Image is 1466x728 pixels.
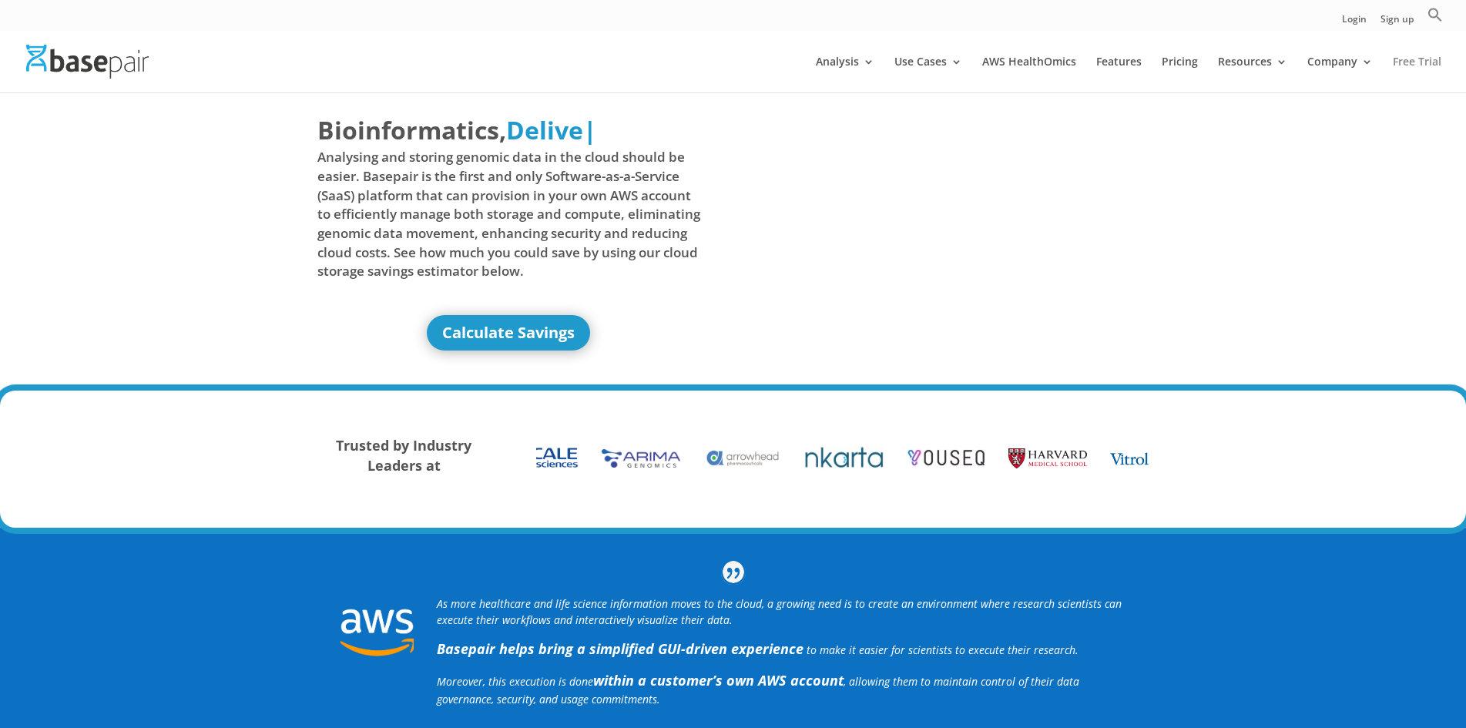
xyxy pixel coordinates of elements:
a: Company [1307,56,1373,92]
span: | [583,113,597,146]
a: Calculate Savings [427,315,590,351]
span: Delive [506,113,583,146]
span: Bioinformatics, [317,112,506,148]
a: Resources [1218,56,1287,92]
a: Login [1342,15,1367,31]
iframe: Basepair - NGS Analysis Simplified [745,112,1129,328]
a: Sign up [1380,15,1414,31]
i: As more healthcare and life science information moves to the cloud, a growing need is to create a... [437,596,1122,627]
iframe: Drift Widget Chat Controller [1170,617,1448,710]
a: Free Trial [1393,56,1441,92]
a: Pricing [1162,56,1198,92]
span: Analysing and storing genomic data in the cloud should be easier. Basepair is the first and only ... [317,148,701,280]
span: to make it easier for scientists to execute their research. [807,642,1079,657]
a: Features [1096,56,1142,92]
a: AWS HealthOmics [982,56,1076,92]
strong: Basepair helps bring a simplified GUI-driven experience [437,639,803,658]
a: Search Icon Link [1427,7,1443,31]
a: Analysis [816,56,874,92]
b: within a customer’s own AWS account [593,671,844,689]
svg: Search [1427,7,1443,22]
strong: Trusted by Industry Leaders at [336,436,471,475]
a: Use Cases [894,56,962,92]
span: Moreover, this execution is done , allowing them to maintain control of their data governance, se... [437,674,1079,706]
img: Basepair [26,45,149,78]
